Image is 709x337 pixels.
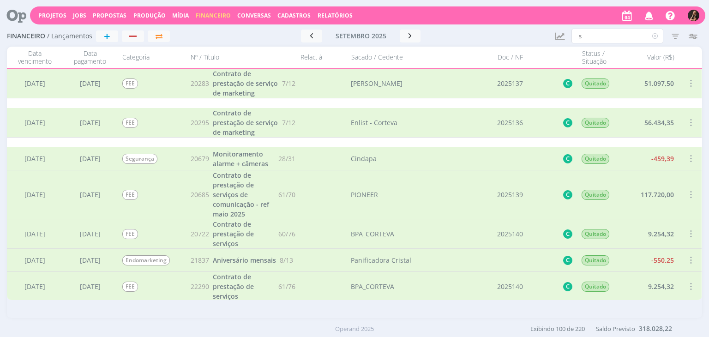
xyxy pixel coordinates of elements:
div: Status / Situação [577,49,624,66]
span: Nº / Título [191,54,219,61]
span: Quitado [582,229,610,239]
span: 8/13 [280,255,293,265]
div: -459,39 [624,147,679,170]
button: C [564,79,573,88]
b: 318.028,22 [639,324,672,333]
span: 61/76 [279,282,296,291]
button: C [564,154,573,163]
div: Relac. à [296,49,347,66]
div: [DATE] [7,249,62,271]
button: Financeiro [193,12,234,19]
div: [DATE] [7,108,62,137]
span: 20722 [191,229,209,239]
span: FEE [122,118,138,128]
button: Conversas [234,12,274,19]
span: Monitoramento alarme + câmeras [213,150,268,168]
div: 117.720,00 [624,170,679,219]
button: Produção [131,12,168,19]
span: Contrato de prestação de serviços [213,220,254,248]
span: Quitado [582,78,610,89]
span: Contrato de prestação de serviço de marketing [213,69,278,97]
button: Propostas [90,12,129,19]
div: PIONEER [351,190,379,199]
span: FEE [122,78,138,89]
div: [DATE] [7,69,62,98]
a: Contrato de prestação de serviços [213,272,275,301]
button: setembro 2025 [322,30,400,42]
button: C [564,229,573,239]
span: Saldo Previsto [596,325,635,333]
div: [DATE] [7,272,62,301]
div: Cindapa [351,154,377,163]
a: Projetos [38,12,66,19]
button: L [687,7,700,24]
span: 22290 [191,282,209,291]
input: Busca [571,29,663,43]
span: Quitado [582,118,610,128]
div: 56.434,35 [624,108,679,137]
div: Data pagamento [62,49,118,66]
div: Panificadora Cristal [351,255,412,265]
span: Financeiro [7,32,45,40]
button: + [96,30,118,42]
a: Monitoramento alarme + câmeras [213,149,275,168]
div: [DATE] [7,147,62,170]
a: Relatórios [318,12,353,19]
span: 28/31 [279,154,296,163]
span: setembro 2025 [336,31,386,40]
a: Contrato de prestação de serviço de marketing [213,69,278,98]
div: 2025140 [462,272,559,301]
span: Quitado [582,255,610,265]
span: Exibindo 100 de 220 [530,325,585,333]
div: [DATE] [7,170,62,219]
span: Contrato de prestação de serviços de comunicação - ref maio 2025 [213,171,269,218]
span: Financeiro [196,12,231,19]
span: 7/12 [282,78,296,88]
span: Endomarketing [122,255,170,265]
span: Propostas [93,12,126,19]
span: FEE [122,229,138,239]
button: C [564,282,573,291]
span: 7/12 [282,118,296,127]
div: BPA_CORTEVA [351,229,395,239]
button: Jobs [70,12,89,19]
div: 2025139 [462,170,559,219]
span: FEE [122,190,138,200]
span: Quitado [582,282,610,292]
a: Contrato de prestação de serviços [213,219,275,248]
div: 9.254,32 [624,219,679,248]
a: Contrato de prestação de serviços de comunicação - ref maio 2025 [213,170,275,219]
button: Projetos [36,12,69,19]
span: Aniversário mensais [213,256,276,265]
span: 60/76 [279,229,296,239]
span: Quitado [582,190,610,200]
div: [DATE] [7,219,62,248]
div: [DATE] [62,108,118,137]
div: Data vencimento [7,49,62,66]
div: BPA_CORTEVA [351,282,395,291]
div: Categoria [118,49,187,66]
div: [DATE] [62,69,118,98]
div: 2025136 [462,108,559,137]
span: 20679 [191,154,209,163]
button: C [564,190,573,199]
img: L [688,10,699,21]
span: Contrato de prestação de serviço de marketing [213,108,278,137]
span: 21837 [191,255,209,265]
a: Conversas [237,12,271,19]
span: 20295 [191,118,209,127]
div: [DATE] [62,147,118,170]
div: Valor (R$) [624,49,679,66]
div: [DATE] [62,272,118,301]
span: 20685 [191,190,209,199]
a: Produção [133,12,166,19]
div: Doc / NF [462,49,559,66]
div: [DATE] [62,219,118,248]
div: 2025137 [462,69,559,98]
div: [PERSON_NAME] [351,78,403,88]
div: [DATE] [62,249,118,271]
span: FEE [122,282,138,292]
div: 51.097,50 [624,69,679,98]
button: C [564,118,573,127]
button: Cadastros [275,12,313,19]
